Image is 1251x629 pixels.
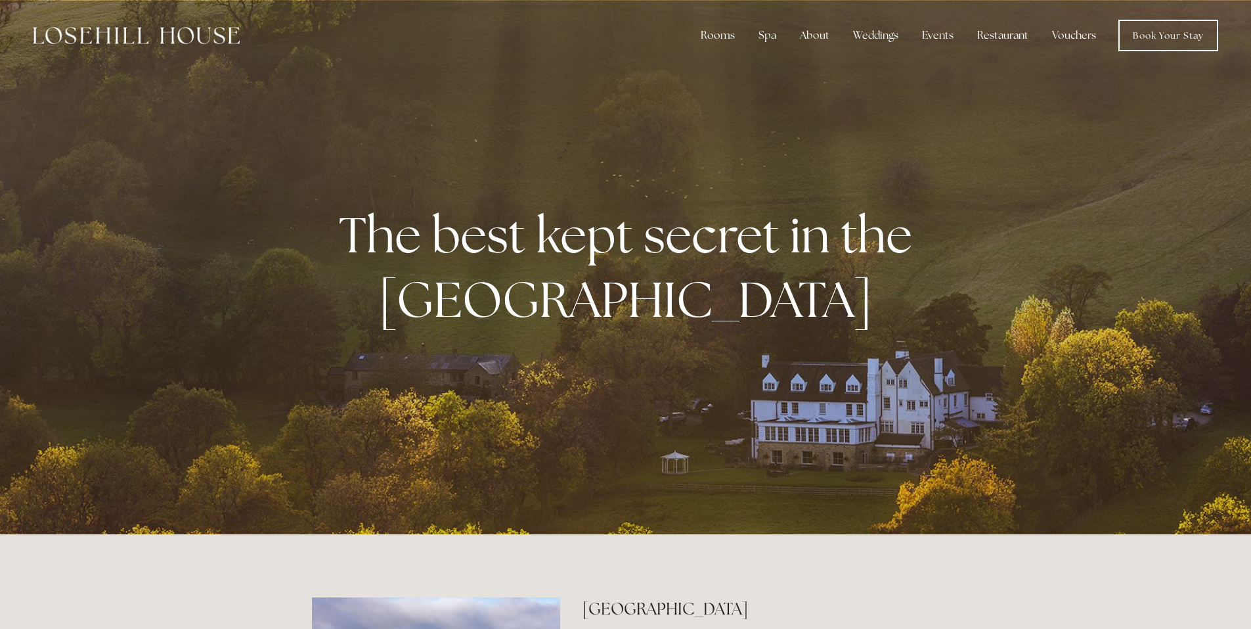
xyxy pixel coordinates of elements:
[339,202,923,331] strong: The best kept secret in the [GEOGRAPHIC_DATA]
[843,22,909,49] div: Weddings
[967,22,1039,49] div: Restaurant
[1118,20,1218,51] a: Book Your Stay
[1042,22,1107,49] a: Vouchers
[690,22,745,49] div: Rooms
[911,22,964,49] div: Events
[748,22,787,49] div: Spa
[789,22,840,49] div: About
[582,597,939,620] h2: [GEOGRAPHIC_DATA]
[33,27,240,44] img: Losehill House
